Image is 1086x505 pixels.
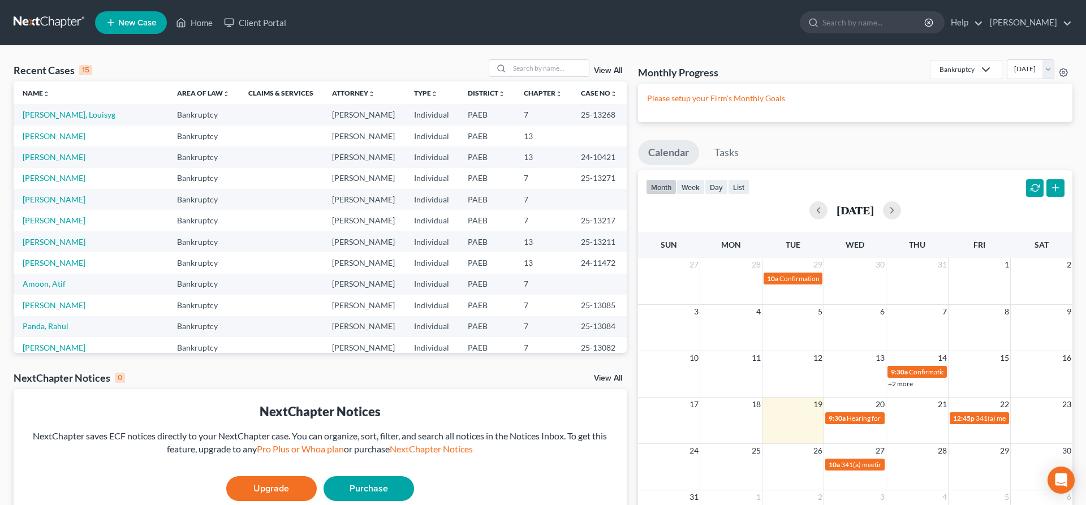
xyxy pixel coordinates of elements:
[459,189,515,210] td: PAEB
[874,398,886,411] span: 20
[837,204,874,216] h2: [DATE]
[937,351,948,365] span: 14
[594,374,622,382] a: View All
[909,368,1038,376] span: Confirmation Hearing for [PERSON_NAME]
[515,231,572,252] td: 13
[1061,351,1072,365] span: 16
[751,444,762,457] span: 25
[405,210,459,231] td: Individual
[874,444,886,457] span: 27
[661,240,677,249] span: Sun
[1066,258,1072,271] span: 2
[168,337,239,358] td: Bankruptcy
[177,89,230,97] a: Area of Lawunfold_more
[23,258,85,267] a: [PERSON_NAME]
[829,414,846,422] span: 9:30a
[168,210,239,231] td: Bankruptcy
[515,252,572,273] td: 13
[610,90,617,97] i: unfold_more
[323,168,404,189] td: [PERSON_NAME]
[510,60,589,76] input: Search by name...
[323,126,404,146] td: [PERSON_NAME]
[581,89,617,97] a: Case Nounfold_more
[847,414,935,422] span: Hearing for [PERSON_NAME]
[324,476,414,501] a: Purchase
[459,126,515,146] td: PAEB
[118,19,156,27] span: New Case
[498,90,505,97] i: unfold_more
[168,168,239,189] td: Bankruptcy
[239,81,323,104] th: Claims & Services
[405,252,459,273] td: Individual
[572,210,627,231] td: 25-13217
[688,444,700,457] span: 24
[515,274,572,295] td: 7
[23,237,85,247] a: [PERSON_NAME]
[14,371,125,385] div: NextChapter Notices
[705,179,728,195] button: day
[728,179,749,195] button: list
[323,146,404,167] td: [PERSON_NAME]
[23,110,115,119] a: [PERSON_NAME], Louisyg
[115,373,125,383] div: 0
[515,189,572,210] td: 7
[817,490,824,504] span: 2
[891,368,908,376] span: 9:30a
[1061,398,1072,411] span: 23
[257,443,344,454] a: Pro Plus or Whoa plan
[779,274,909,283] span: Confirmation Hearing for [PERSON_NAME]
[459,316,515,337] td: PAEB
[688,351,700,365] span: 10
[23,173,85,183] a: [PERSON_NAME]
[822,12,926,33] input: Search by name...
[515,210,572,231] td: 7
[973,240,985,249] span: Fri
[1035,240,1049,249] span: Sat
[405,231,459,252] td: Individual
[945,12,983,33] a: Help
[953,414,975,422] span: 12:45p
[23,195,85,204] a: [PERSON_NAME]
[572,316,627,337] td: 25-13084
[168,252,239,273] td: Bankruptcy
[572,252,627,273] td: 24-11472
[647,93,1063,104] p: Please setup your Firm's Monthly Goals
[323,189,404,210] td: [PERSON_NAME]
[1066,490,1072,504] span: 6
[572,295,627,316] td: 25-13085
[751,398,762,411] span: 18
[459,252,515,273] td: PAEB
[459,210,515,231] td: PAEB
[168,316,239,337] td: Bankruptcy
[688,490,700,504] span: 31
[841,460,950,469] span: 341(a) meeting for [PERSON_NAME]
[168,146,239,167] td: Bankruptcy
[23,300,85,310] a: [PERSON_NAME]
[405,104,459,125] td: Individual
[1061,444,1072,457] span: 30
[1003,490,1010,504] span: 5
[405,168,459,189] td: Individual
[459,168,515,189] td: PAEB
[755,305,762,318] span: 4
[14,63,92,77] div: Recent Cases
[368,90,375,97] i: unfold_more
[323,252,404,273] td: [PERSON_NAME]
[846,240,864,249] span: Wed
[23,430,618,456] div: NextChapter saves ECF notices directly to your NextChapter case. You can organize, sort, filter, ...
[515,316,572,337] td: 7
[704,140,749,165] a: Tasks
[999,444,1010,457] span: 29
[168,295,239,316] td: Bankruptcy
[874,351,886,365] span: 13
[168,231,239,252] td: Bankruptcy
[515,168,572,189] td: 7
[79,65,92,75] div: 15
[940,64,975,74] div: Bankruptcy
[459,231,515,252] td: PAEB
[23,403,618,420] div: NextChapter Notices
[459,274,515,295] td: PAEB
[323,295,404,316] td: [PERSON_NAME]
[999,351,1010,365] span: 15
[812,351,824,365] span: 12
